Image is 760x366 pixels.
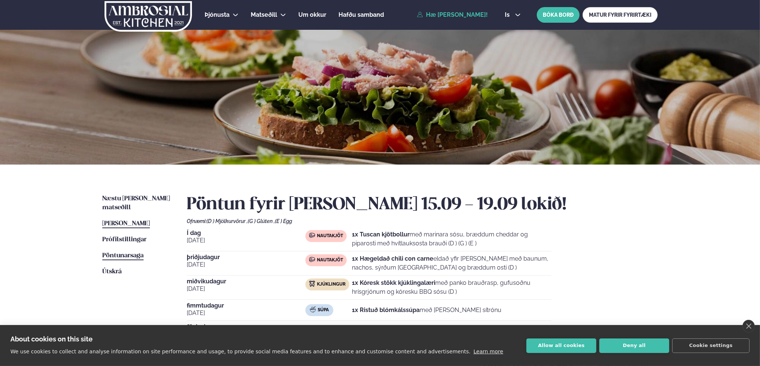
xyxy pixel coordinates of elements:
p: We use cookies to collect and analyse information on site performance and usage, to provide socia... [10,349,471,354]
span: Nautakjöt [317,257,343,263]
p: með [PERSON_NAME] sítrónu [352,306,501,315]
span: miðvikudagur [187,279,305,284]
span: Kjúklingur [317,281,346,287]
span: Þjónusta [205,11,230,18]
span: Súpa [318,307,329,313]
span: (E ) Egg [275,218,292,224]
span: Nautakjöt [317,233,343,239]
a: Hafðu samband [339,10,384,19]
span: Hafðu samband [339,11,384,18]
strong: About cookies on this site [10,335,93,343]
button: Deny all [599,338,669,353]
a: Um okkur [298,10,326,19]
span: þriðjudagur [187,254,305,260]
span: [DATE] [187,284,305,293]
a: Þjónusta [205,10,230,19]
span: Matseðill [251,11,277,18]
span: Prófílstillingar [102,236,147,243]
a: Prófílstillingar [102,235,147,244]
span: föstudagur [187,324,305,330]
img: logo [104,1,193,32]
p: með panko brauðrasp, gufusoðnu hrísgrjónum og kóresku BBQ sósu (D ) [352,279,551,296]
img: beef.svg [309,232,315,238]
a: Næstu [PERSON_NAME] matseðill [102,194,172,212]
strong: 1x Tuscan kjötbollur [352,231,410,238]
span: Um okkur [298,11,326,18]
button: Allow all cookies [526,338,596,353]
span: fimmtudagur [187,303,305,309]
strong: 1x Hægeldað chili con carne [352,255,433,262]
span: [PERSON_NAME] [102,220,150,227]
h2: Pöntun fyrir [PERSON_NAME] 15.09 - 19.09 lokið! [187,194,658,215]
span: is [505,12,512,18]
span: Í dag [187,230,305,236]
strong: 1x Ristuð blómkálssúpa [352,306,420,314]
button: Cookie settings [672,338,750,353]
a: [PERSON_NAME] [102,219,150,228]
a: MATUR FYRIR FYRIRTÆKI [583,7,658,23]
strong: 1x Kóresk stökk kjúklingalæri [352,279,435,286]
span: [DATE] [187,309,305,318]
span: Pöntunarsaga [102,252,144,259]
span: (G ) Glúten , [248,218,275,224]
a: Learn more [474,349,503,354]
a: Matseðill [251,10,277,19]
p: með marinara sósu, bræddum cheddar og piparosti með hvítlauksosta brauði (D ) (G ) (E ) [352,230,551,248]
span: (D ) Mjólkurvörur , [206,218,248,224]
img: soup.svg [310,306,316,312]
button: is [499,12,527,18]
a: close [743,320,755,332]
span: [DATE] [187,236,305,245]
span: [DATE] [187,260,305,269]
img: beef.svg [309,257,315,262]
p: eldað yfir [PERSON_NAME] með baunum, nachos, sýrðum [GEOGRAPHIC_DATA] og bræddum osti (D ) [352,254,551,272]
span: Útskrá [102,268,122,275]
img: chicken.svg [309,281,315,287]
a: Hæ [PERSON_NAME]! [417,12,488,18]
button: BÓKA BORÐ [537,7,580,23]
a: Pöntunarsaga [102,251,144,260]
a: Útskrá [102,267,122,276]
div: Ofnæmi: [187,218,658,224]
span: Næstu [PERSON_NAME] matseðill [102,195,170,211]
